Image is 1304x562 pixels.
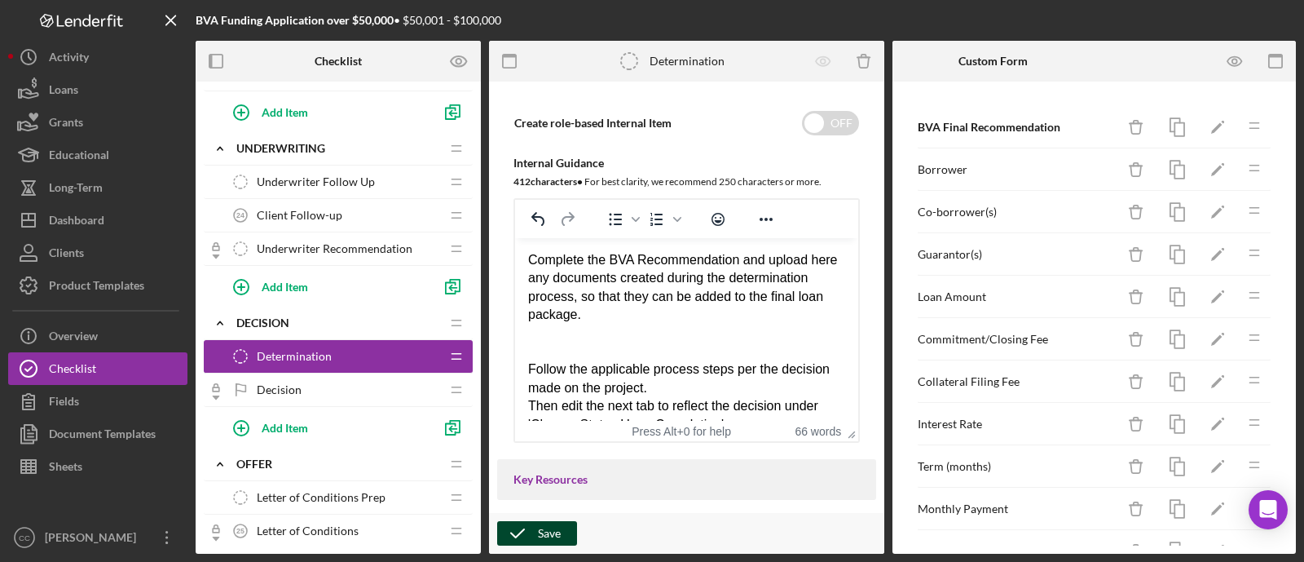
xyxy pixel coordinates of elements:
[19,533,30,542] text: CC
[49,106,83,143] div: Grants
[515,238,858,421] iframe: Rich Text Area
[650,55,725,68] div: Determination
[795,425,841,438] button: 66 words
[13,159,330,196] div: Then edit the next tab to reflect the decision under 'Change Status Upon Completion'
[513,175,583,188] b: 412 character s •
[49,320,98,356] div: Overview
[49,171,103,208] div: Long-Term
[49,450,82,487] div: Sheets
[257,524,359,538] span: Letter of Conditions
[49,269,144,306] div: Product Templates
[8,204,187,237] button: Dashboard
[8,139,187,171] button: Educational
[1249,490,1288,529] div: Open Intercom Messenger
[236,458,440,471] div: Offer
[8,352,187,385] button: Checklist
[257,209,342,222] span: Client Follow-up
[538,521,561,546] div: Save
[918,206,1116,219] div: Co-borrower(s)
[8,171,187,204] button: Long-Term
[958,55,1028,68] b: Custom Form
[8,450,187,483] button: Sheets
[236,316,440,330] div: Decision
[918,545,1116,558] div: * Business Overview
[49,139,109,175] div: Educational
[841,421,858,441] div: Press the Up and Down arrow keys to resize the editor.
[8,73,187,106] button: Loans
[8,41,187,73] button: Activity
[236,142,440,155] div: Underwriting
[257,175,375,188] span: Underwriter Follow Up
[601,208,642,231] div: Bullet list
[497,521,577,546] button: Save
[262,412,308,443] div: Add Item
[513,174,860,190] div: For best clarity, we recommend 250 characters or more.
[918,333,1116,346] div: Commitment/Closing Fee
[49,237,84,273] div: Clients
[236,211,244,219] tspan: 24
[513,157,860,170] div: Internal Guidance
[8,320,187,352] button: Overview
[8,385,187,418] button: Fields
[196,13,394,27] b: BVA Funding Application over $50,000
[49,73,78,110] div: Loans
[918,502,1116,516] div: Monthly Payment
[918,460,1116,473] div: Term (months)
[49,352,96,389] div: Checklist
[49,385,79,422] div: Fields
[220,411,432,444] button: Add Item
[8,269,187,302] button: Product Templates
[315,55,362,68] b: Checklist
[514,116,672,130] label: Create role-based Internal Item
[49,204,104,241] div: Dashboard
[49,41,89,77] div: Activity
[13,13,330,86] div: Complete the BVA Recommendation and upload here any documents created during the determination pr...
[262,96,308,127] div: Add Item
[257,350,332,363] span: Determination
[262,271,308,302] div: Add Item
[257,491,385,504] span: Letter of Conditions Prep
[13,122,330,159] div: Follow the applicable process steps per the decision made on the project.
[553,208,581,231] button: Redo
[8,521,187,554] button: CC[PERSON_NAME]
[752,208,780,231] button: Reveal or hide additional toolbar items
[643,208,684,231] div: Numbered list
[918,163,1116,176] div: Borrower
[8,237,187,269] button: Clients
[220,95,432,128] button: Add Item
[628,425,735,438] div: Press Alt+0 for help
[13,13,330,250] body: Rich Text Area. Press ALT-0 for help.
[525,208,553,231] button: Undo
[8,106,187,139] button: Grants
[8,418,187,450] button: Document Templates
[918,120,1060,134] b: BVA Final Recommendation
[513,473,860,486] div: Key Resources
[704,208,732,231] button: Emojis
[257,242,412,255] span: Underwriter Recommendation
[49,418,156,454] div: Document Templates
[196,14,501,27] div: • $50,001 - $100,000
[257,383,302,396] span: Decision
[918,418,1116,431] div: Interest Rate
[41,521,147,558] div: [PERSON_NAME]
[918,375,1116,388] div: Collateral Filing Fee
[220,270,432,303] button: Add Item
[918,290,1116,303] div: Loan Amount
[918,248,1116,261] div: Guarantor(s)
[236,527,244,535] tspan: 25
